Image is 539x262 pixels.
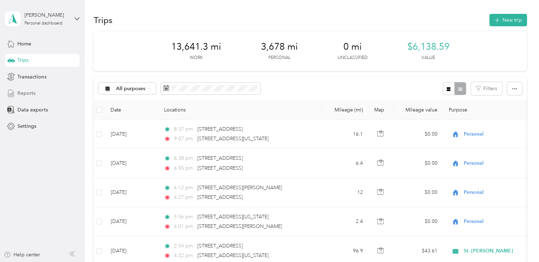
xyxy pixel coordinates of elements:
p: Value [421,55,435,61]
span: 0 mi [343,41,361,53]
span: Personal [464,218,529,225]
span: 5:56 pm [174,213,194,221]
span: 9:07 pm [174,135,194,143]
span: Personal [464,159,529,167]
td: [DATE] [105,178,158,207]
span: 8:37 pm [174,125,194,133]
td: $0.00 [393,120,443,149]
td: 2.4 [321,207,368,236]
span: Personal [464,189,529,196]
span: St. [PERSON_NAME] [464,247,529,255]
span: Trips [17,56,28,64]
span: Reports [17,89,36,97]
span: 13,641.3 mi [171,41,221,53]
p: Unclassified [337,55,367,61]
th: Date [105,100,158,120]
th: Mileage (mi) [321,100,368,120]
span: [STREET_ADDRESS] [197,155,243,161]
span: 6:01 pm [174,223,194,230]
button: New trip [489,14,527,26]
span: Personal [464,130,529,138]
span: [STREET_ADDRESS] [197,194,243,200]
span: All purposes [116,86,146,91]
span: [STREET_ADDRESS][US_STATE] [197,136,268,142]
div: [PERSON_NAME] [24,11,69,19]
span: 6:12 pm [174,184,194,192]
div: Personal dashboard [24,21,62,26]
span: 6:27 pm [174,193,194,201]
p: Personal [268,55,290,61]
span: [STREET_ADDRESS][US_STATE] [197,252,268,258]
td: 12 [321,178,368,207]
td: $0.00 [393,207,443,236]
button: Filters [471,82,502,95]
span: Data exports [17,106,48,114]
span: 3,678 mi [261,41,298,53]
span: 6:38 pm [174,154,194,162]
span: Transactions [17,73,46,81]
span: [STREET_ADDRESS] [197,243,243,249]
td: $0.00 [393,149,443,178]
th: Mileage value [393,100,443,120]
span: 4:32 pm [174,252,194,260]
span: Home [17,40,31,48]
td: [DATE] [105,207,158,236]
td: 6.4 [321,149,368,178]
th: Map [368,100,393,120]
span: Settings [17,122,36,130]
td: 16.1 [321,120,368,149]
span: [STREET_ADDRESS][PERSON_NAME] [197,185,282,191]
iframe: Everlance-gr Chat Button Frame [499,222,539,262]
p: Work [189,55,202,61]
span: $6,138.59 [407,41,449,53]
button: Help center [4,251,40,258]
span: 6:55 pm [174,164,194,172]
td: [DATE] [105,120,158,149]
th: Locations [158,100,321,120]
span: [STREET_ADDRESS][US_STATE] [197,214,268,220]
h1: Trips [93,16,112,24]
span: [STREET_ADDRESS][PERSON_NAME] [197,223,282,229]
span: [STREET_ADDRESS] [197,165,243,171]
span: 2:54 pm [174,242,194,250]
td: $0.00 [393,178,443,207]
span: [STREET_ADDRESS] [197,126,243,132]
td: [DATE] [105,149,158,178]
